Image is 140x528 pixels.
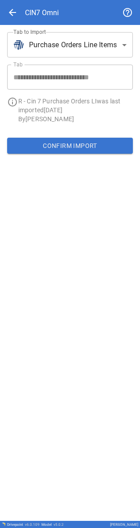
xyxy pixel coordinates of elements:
div: CIN7 Omni [25,8,59,17]
label: Tab [13,61,23,68]
img: brand icon not found [13,40,24,50]
span: arrow_back [7,7,18,18]
img: Drivepoint [2,522,5,526]
span: v 6.0.109 [25,523,40,527]
span: v 5.0.2 [54,523,64,527]
p: By [PERSON_NAME] [18,115,133,123]
div: [PERSON_NAME] [110,523,138,527]
div: Model [41,523,64,527]
div: Drivepoint [7,523,40,527]
button: Confirm Import [7,138,133,154]
label: Tab to Import [13,28,46,36]
span: Purchase Orders Line Items [29,40,117,50]
p: R - Cin 7 Purchase Orders LI was last imported [DATE] [18,97,133,115]
span: info_outline [7,97,18,107]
